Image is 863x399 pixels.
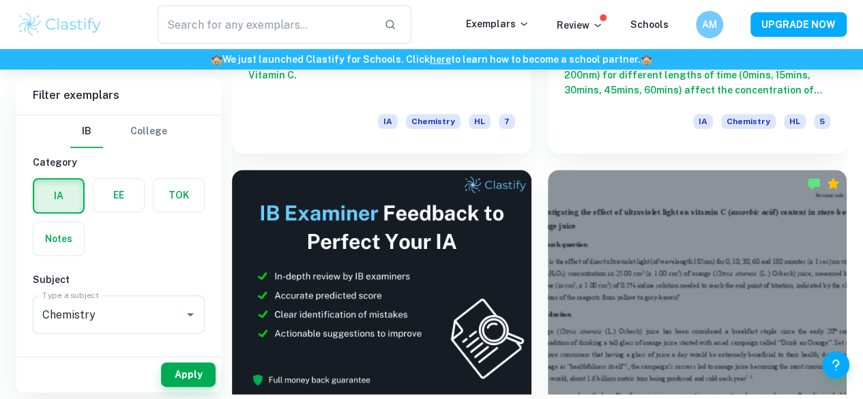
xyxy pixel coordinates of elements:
[161,362,216,387] button: Apply
[42,289,99,301] label: Type a subject
[807,177,821,190] img: Marked
[33,222,84,255] button: Notes
[16,11,103,38] img: Clastify logo
[630,19,669,30] a: Schools
[466,16,529,31] p: Exemplars
[499,114,515,129] span: 7
[406,114,460,129] span: Chemistry
[70,115,103,148] button: IB
[34,179,83,212] button: IA
[158,5,373,44] input: Search for any exemplars...
[750,12,847,37] button: UPGRADE NOW
[702,17,718,32] h6: AM
[93,179,144,211] button: EE
[130,115,167,148] button: College
[469,114,491,129] span: HL
[16,76,221,115] h6: Filter exemplars
[721,114,776,129] span: Chemistry
[814,114,830,129] span: 5
[784,114,806,129] span: HL
[153,179,204,211] button: TOK
[211,54,222,65] span: 🏫
[248,53,515,98] h6: The Effects of Temperature on the Concentration of Vitamin C.
[693,114,713,129] span: IA
[696,11,723,38] button: AM
[181,305,200,324] button: Open
[232,170,531,394] img: Thumbnail
[822,351,849,379] button: Help and Feedback
[564,53,831,98] h6: How does the exposure to UV light (wavelength of 200nm) for different lengths of time (0mins, 15m...
[33,272,205,287] h6: Subject
[826,177,840,190] div: Premium
[3,52,860,67] h6: We just launched Clastify for Schools. Click to learn how to become a school partner.
[378,114,398,129] span: IA
[70,115,167,148] div: Filter type choice
[557,18,603,33] p: Review
[430,54,451,65] a: here
[641,54,652,65] span: 🏫
[33,155,205,170] h6: Category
